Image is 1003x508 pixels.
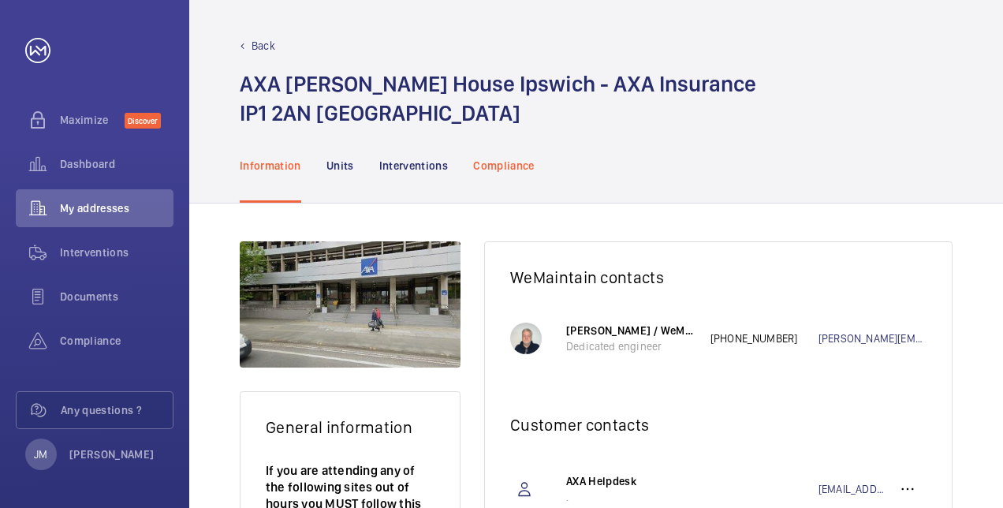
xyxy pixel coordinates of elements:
span: Interventions [60,245,173,260]
h2: WeMaintain contacts [510,267,927,287]
p: Compliance [473,158,535,174]
span: Discover [125,113,161,129]
span: Any questions ? [61,402,173,418]
h2: Customer contacts [510,415,927,435]
p: Back [252,38,275,54]
p: Interventions [379,158,449,174]
p: [PERSON_NAME] / WeMaintain UK [566,323,695,338]
p: JM [34,446,47,462]
p: AXA Helpdesk [566,473,695,489]
span: Compliance [60,333,173,349]
p: . [566,489,695,505]
p: Information [240,158,301,174]
span: Dashboard [60,156,173,172]
p: [PHONE_NUMBER] [710,331,818,346]
h2: General information [266,417,434,437]
h1: AXA [PERSON_NAME] House Ipswich - AXA Insurance IP1 2AN [GEOGRAPHIC_DATA] [240,69,756,128]
span: Maximize [60,112,125,128]
p: [PERSON_NAME] [69,446,155,462]
p: Units [326,158,354,174]
a: [PERSON_NAME][EMAIL_ADDRESS][DOMAIN_NAME] [818,331,927,346]
span: Documents [60,289,173,304]
a: [EMAIL_ADDRESS][DOMAIN_NAME] [818,481,889,497]
p: Dedicated engineer [566,338,695,354]
span: My addresses [60,200,173,216]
